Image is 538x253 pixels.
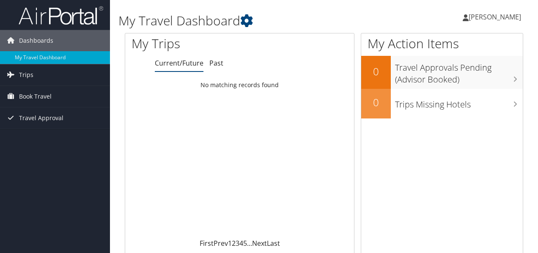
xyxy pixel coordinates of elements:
[200,239,214,248] a: First
[361,35,523,52] h1: My Action Items
[361,64,391,79] h2: 0
[395,94,523,110] h3: Trips Missing Hotels
[247,239,252,248] span: …
[19,86,52,107] span: Book Travel
[239,239,243,248] a: 4
[361,89,523,118] a: 0Trips Missing Hotels
[236,239,239,248] a: 3
[19,5,103,25] img: airportal-logo.png
[252,239,267,248] a: Next
[19,107,63,129] span: Travel Approval
[19,30,53,51] span: Dashboards
[214,239,228,248] a: Prev
[155,58,203,68] a: Current/Future
[361,56,523,88] a: 0Travel Approvals Pending (Advisor Booked)
[243,239,247,248] a: 5
[19,64,33,85] span: Trips
[132,35,253,52] h1: My Trips
[209,58,223,68] a: Past
[463,4,530,30] a: [PERSON_NAME]
[469,12,521,22] span: [PERSON_NAME]
[395,58,523,85] h3: Travel Approvals Pending (Advisor Booked)
[267,239,280,248] a: Last
[232,239,236,248] a: 2
[228,239,232,248] a: 1
[361,95,391,110] h2: 0
[125,77,354,93] td: No matching records found
[118,12,393,30] h1: My Travel Dashboard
